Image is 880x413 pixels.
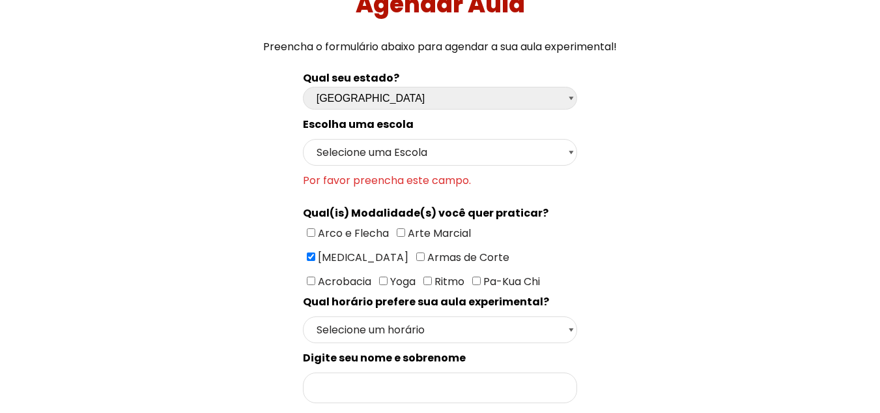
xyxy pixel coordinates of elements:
input: Arco e Flecha [307,228,315,237]
b: Qual seu estado? [303,70,399,85]
span: Armas de Corte [425,250,509,265]
span: Pa-Kua Chi [481,274,540,289]
spam: Qual horário prefere sua aula experimental? [303,294,549,309]
p: Preencha o formulário abaixo para agendar a sua aula experimental! [5,38,875,55]
input: Arte Marcial [397,228,405,237]
input: Acrobacia [307,277,315,285]
spam: Escolha uma escola [303,117,414,132]
span: Arte Marcial [405,226,471,241]
input: Yoga [379,277,388,285]
input: Armas de Corte [416,252,425,261]
span: Acrobacia [315,274,371,289]
input: Ritmo [423,277,432,285]
spam: Qual(is) Modalidade(s) você quer praticar? [303,206,548,221]
input: [MEDICAL_DATA] [307,252,315,261]
spam: Digite seu nome e sobrenome [303,350,466,365]
input: Pa-Kua Chi [472,277,481,285]
span: Por favor preencha este campo. [303,172,578,189]
span: Arco e Flecha [315,226,389,241]
span: [MEDICAL_DATA] [315,250,408,265]
span: Yoga [388,274,416,289]
span: Ritmo [432,274,464,289]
